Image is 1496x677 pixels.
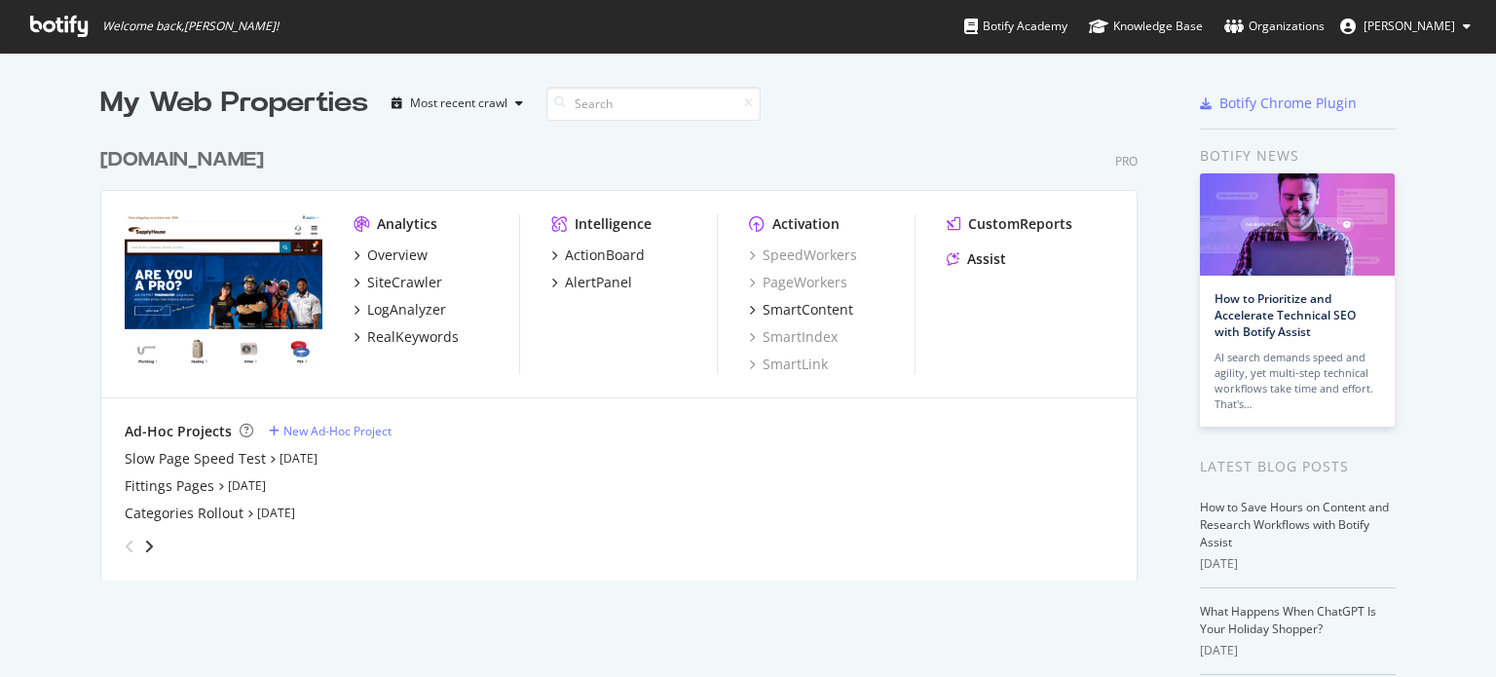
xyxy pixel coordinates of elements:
[947,249,1006,269] a: Assist
[1115,153,1138,169] div: Pro
[125,449,266,469] a: Slow Page Speed Test
[100,146,264,174] div: [DOMAIN_NAME]
[1200,555,1396,573] div: [DATE]
[749,355,828,374] a: SmartLink
[280,450,318,467] a: [DATE]
[354,273,442,292] a: SiteCrawler
[100,146,272,174] a: [DOMAIN_NAME]
[575,214,652,234] div: Intelligence
[384,88,531,119] button: Most recent crawl
[1215,290,1356,340] a: How to Prioritize and Accelerate Technical SEO with Botify Assist
[546,87,761,121] input: Search
[1219,94,1357,113] div: Botify Chrome Plugin
[228,477,266,494] a: [DATE]
[1089,17,1203,36] div: Knowledge Base
[551,245,645,265] a: ActionBoard
[1224,17,1325,36] div: Organizations
[1364,18,1455,34] span: Alejandra Roca
[551,273,632,292] a: AlertPanel
[354,327,459,347] a: RealKeywords
[354,300,446,320] a: LogAnalyzer
[947,214,1072,234] a: CustomReports
[125,504,243,523] a: Categories Rollout
[1200,499,1389,550] a: How to Save Hours on Content and Research Workflows with Botify Assist
[102,19,279,34] span: Welcome back, [PERSON_NAME] !
[1200,642,1396,659] div: [DATE]
[967,249,1006,269] div: Assist
[269,423,392,439] a: New Ad-Hoc Project
[968,214,1072,234] div: CustomReports
[1200,603,1376,637] a: What Happens When ChatGPT Is Your Holiday Shopper?
[772,214,840,234] div: Activation
[125,422,232,441] div: Ad-Hoc Projects
[100,84,368,123] div: My Web Properties
[565,245,645,265] div: ActionBoard
[1200,456,1396,477] div: Latest Blog Posts
[749,245,857,265] a: SpeedWorkers
[142,537,156,556] div: angle-right
[1215,350,1380,412] div: AI search demands speed and agility, yet multi-step technical workflows take time and effort. Tha...
[367,245,428,265] div: Overview
[1200,145,1396,167] div: Botify news
[1200,173,1395,276] img: How to Prioritize and Accelerate Technical SEO with Botify Assist
[763,300,853,320] div: SmartContent
[964,17,1067,36] div: Botify Academy
[354,245,428,265] a: Overview
[367,327,459,347] div: RealKeywords
[125,214,322,372] img: www.supplyhouse.com
[125,476,214,496] a: Fittings Pages
[749,300,853,320] a: SmartContent
[410,97,507,109] div: Most recent crawl
[1325,11,1486,42] button: [PERSON_NAME]
[367,273,442,292] div: SiteCrawler
[565,273,632,292] div: AlertPanel
[100,123,1153,581] div: grid
[749,273,847,292] a: PageWorkers
[367,300,446,320] div: LogAnalyzer
[1200,94,1357,113] a: Botify Chrome Plugin
[257,505,295,521] a: [DATE]
[283,423,392,439] div: New Ad-Hoc Project
[117,531,142,562] div: angle-left
[377,214,437,234] div: Analytics
[749,327,838,347] a: SmartIndex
